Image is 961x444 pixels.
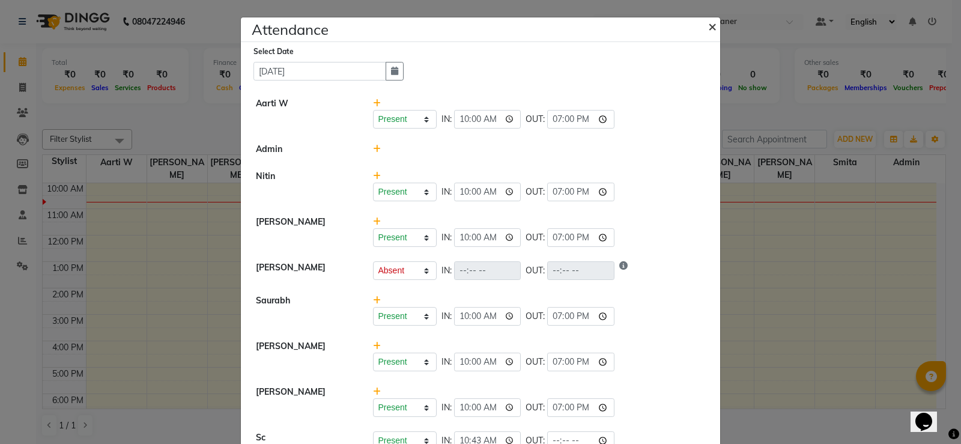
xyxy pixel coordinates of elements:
[526,264,545,277] span: OUT:
[699,9,729,43] button: Close
[441,401,452,414] span: IN:
[247,386,364,417] div: [PERSON_NAME]
[247,216,364,247] div: [PERSON_NAME]
[247,143,364,156] div: Admin
[441,113,452,126] span: IN:
[526,310,545,323] span: OUT:
[441,310,452,323] span: IN:
[441,186,452,198] span: IN:
[708,17,717,35] span: ×
[247,294,364,326] div: Saurabh
[247,261,364,280] div: [PERSON_NAME]
[247,170,364,201] div: Nitin
[526,356,545,368] span: OUT:
[526,186,545,198] span: OUT:
[247,97,364,129] div: Aarti W
[253,62,386,81] input: Select date
[247,340,364,371] div: [PERSON_NAME]
[441,231,452,244] span: IN:
[526,113,545,126] span: OUT:
[253,46,294,57] label: Select Date
[441,264,452,277] span: IN:
[526,231,545,244] span: OUT:
[526,401,545,414] span: OUT:
[911,396,949,432] iframe: chat widget
[441,356,452,368] span: IN:
[619,261,628,280] i: Show reason
[252,19,329,40] h4: Attendance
